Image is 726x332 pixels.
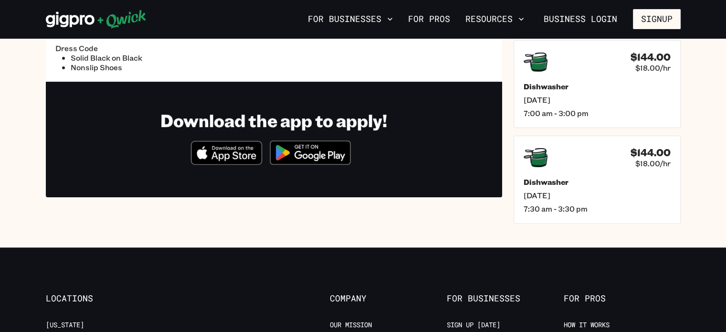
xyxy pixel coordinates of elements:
h4: $144.00 [631,147,671,159]
a: Download on the App Store [191,157,263,167]
a: $144.00$18.00/hrDishwasher[DATE]7:30 am - 3:30 pm [514,136,681,224]
span: [DATE] [524,191,671,200]
button: Signup [633,9,681,29]
a: Our Mission [330,321,372,330]
span: Locations [46,293,163,304]
span: $18.00/hr [635,159,671,168]
button: Resources [462,11,528,27]
h5: Dishwasher [524,177,671,187]
a: For Pros [404,11,454,27]
span: Dress Code [55,43,274,53]
h4: $144.00 [631,51,671,63]
a: [US_STATE] [46,321,84,330]
a: $144.00$18.00/hrDishwasher[DATE]7:00 am - 3:00 pm [514,40,681,128]
h5: Dishwasher [524,82,671,91]
span: 7:30 am - 3:30 pm [524,204,671,214]
span: 7:00 am - 3:00 pm [524,108,671,118]
li: Nonslip Shoes [71,63,274,72]
span: Company [330,293,447,304]
span: [DATE] [524,95,671,105]
a: How it Works [564,321,610,330]
span: For Pros [564,293,681,304]
button: For Businesses [304,11,397,27]
h1: Download the app to apply! [160,109,387,131]
li: Solid Black on Black [71,53,274,63]
span: For Businesses [447,293,564,304]
a: Business Login [536,9,625,29]
span: $18.00/hr [635,63,671,73]
a: Sign up [DATE] [447,321,500,330]
img: Get it on Google Play [264,135,357,171]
